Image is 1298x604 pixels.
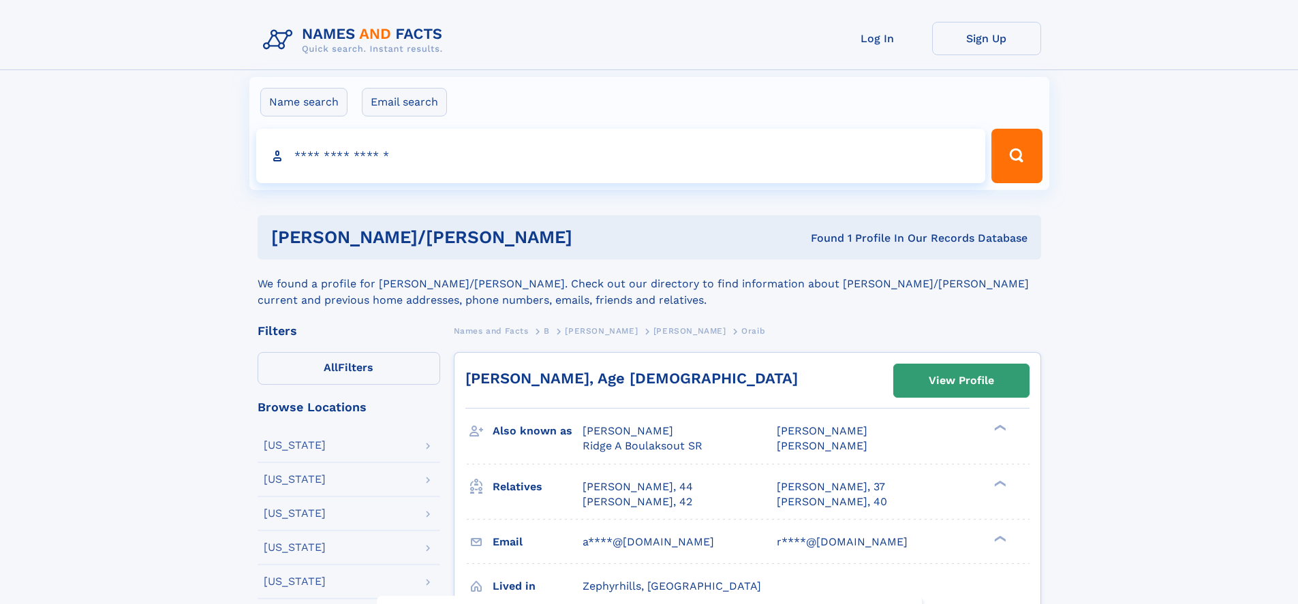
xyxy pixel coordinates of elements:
[454,322,529,339] a: Names and Facts
[777,494,887,509] a: [PERSON_NAME], 40
[894,364,1029,397] a: View Profile
[823,22,932,55] a: Log In
[653,322,726,339] a: [PERSON_NAME]
[991,534,1007,543] div: ❯
[583,479,693,494] a: [PERSON_NAME], 44
[583,579,761,592] span: Zephyrhills, [GEOGRAPHIC_DATA]
[583,494,692,509] a: [PERSON_NAME], 42
[653,326,726,336] span: [PERSON_NAME]
[465,370,798,387] a: [PERSON_NAME], Age [DEMOGRAPHIC_DATA]
[544,322,550,339] a: B
[264,508,326,519] div: [US_STATE]
[258,352,440,385] label: Filters
[256,129,986,183] input: search input
[264,440,326,451] div: [US_STATE]
[493,475,583,498] h3: Relatives
[271,229,692,246] h1: [PERSON_NAME]/[PERSON_NAME]
[264,474,326,485] div: [US_STATE]
[991,424,1007,432] div: ❯
[258,259,1041,308] div: We found a profile for [PERSON_NAME]/[PERSON_NAME]. Check out our directory to find information a...
[258,22,454,59] img: Logo Names and Facts
[544,326,550,336] span: B
[583,424,673,437] span: [PERSON_NAME]
[258,325,440,337] div: Filters
[258,401,440,413] div: Browse Locations
[493,530,583,554] h3: Email
[991,479,1007,488] div: ❯
[741,326,765,336] span: Oraib
[362,88,447,116] label: Email search
[565,326,638,336] span: [PERSON_NAME]
[583,439,702,452] span: Ridge A Boulaksout SR
[932,22,1041,55] a: Sign Up
[929,365,994,396] div: View Profile
[692,231,1027,246] div: Found 1 Profile In Our Records Database
[264,542,326,553] div: [US_STATE]
[493,575,583,598] h3: Lived in
[264,576,326,587] div: [US_STATE]
[493,419,583,443] h3: Also known as
[260,88,347,116] label: Name search
[324,361,338,374] span: All
[777,439,867,452] span: [PERSON_NAME]
[565,322,638,339] a: [PERSON_NAME]
[777,479,885,494] a: [PERSON_NAME], 37
[777,424,867,437] span: [PERSON_NAME]
[991,129,1042,183] button: Search Button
